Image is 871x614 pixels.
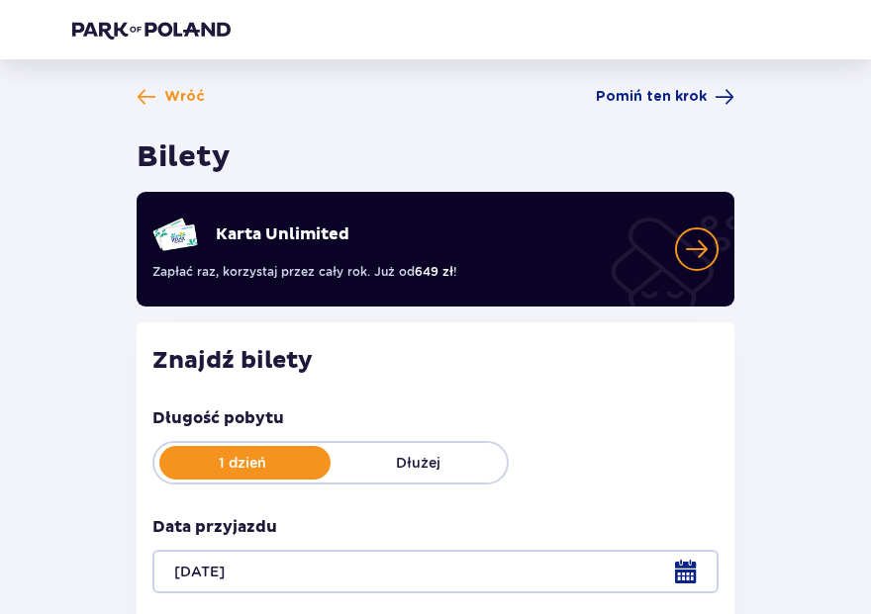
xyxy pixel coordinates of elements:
span: Pomiń ten krok [596,87,707,107]
p: Data przyjazdu [152,516,277,538]
a: Pomiń ten krok [596,87,734,107]
h1: Bilety [137,138,231,176]
p: 1 dzień [154,453,331,473]
p: Długość pobytu [152,407,284,429]
span: Wróć [164,87,205,107]
img: Park of Poland logo [72,20,231,40]
p: Dłużej [331,453,507,473]
a: Wróć [137,87,205,107]
h2: Znajdź bilety [152,346,719,376]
